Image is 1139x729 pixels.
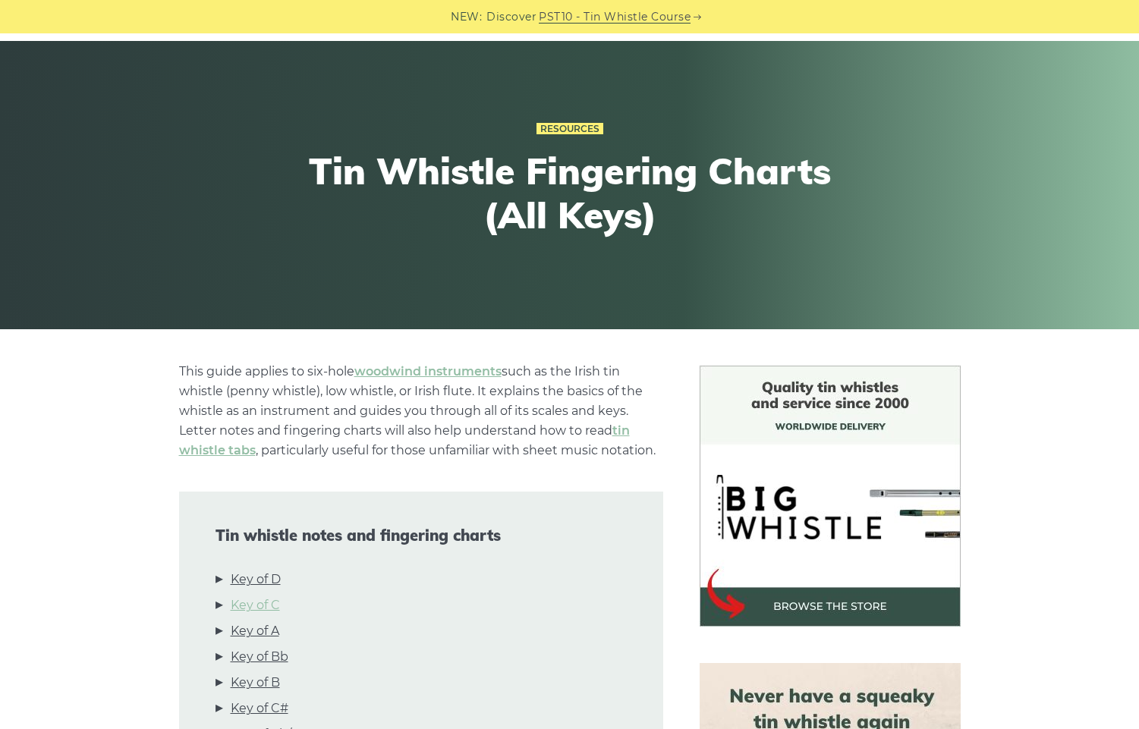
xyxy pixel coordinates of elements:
a: Key of Bb [231,647,288,667]
span: NEW: [451,8,482,26]
a: woodwind instruments [354,364,502,379]
p: This guide applies to six-hole such as the Irish tin whistle (penny whistle), low whistle, or Iri... [179,362,663,460]
span: Tin whistle notes and fingering charts [216,526,627,545]
a: Key of C# [231,699,288,718]
span: Discover [486,8,536,26]
a: Key of B [231,673,280,693]
a: PST10 - Tin Whistle Course [539,8,691,26]
h1: Tin Whistle Fingering Charts (All Keys) [291,149,849,237]
a: Key of D [231,570,281,589]
a: Resources [536,123,603,135]
a: Key of A [231,621,279,641]
img: BigWhistle Tin Whistle Store [700,366,961,627]
a: Key of C [231,595,280,615]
